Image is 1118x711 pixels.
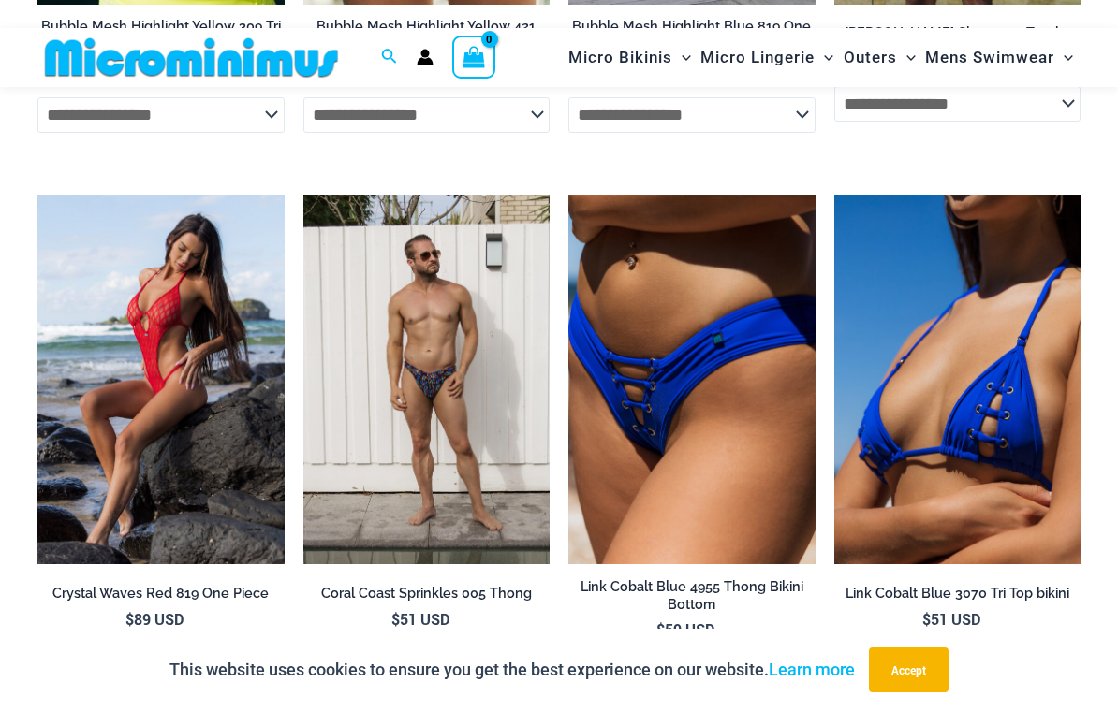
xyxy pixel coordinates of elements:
a: View Shopping Cart, empty [452,36,495,79]
a: Link Cobalt Blue 3070 Tri Top bikini [834,585,1081,609]
span: $ [391,609,400,629]
h2: Bubble Mesh Highlight Yellow 421 Micro Bikini Bottom [303,18,551,52]
a: Link Cobalt Blue 4955 Bottom 02Link Cobalt Blue 4955 Bottom 03Link Cobalt Blue 4955 Bottom 03 [568,195,816,564]
a: [PERSON_NAME] Show 007 Trunks [834,24,1081,49]
h2: [PERSON_NAME] Show 007 Trunks [834,24,1081,42]
a: Micro BikinisMenu ToggleMenu Toggle [564,34,696,81]
img: Link Cobalt Blue 3070 Top 01 [834,195,1081,564]
a: Mens SwimwearMenu ToggleMenu Toggle [920,34,1078,81]
span: Menu Toggle [1054,34,1073,81]
a: Coral Coast Sprinkles 005 Thong 06Coral Coast Sprinkles 005 Thong 08Coral Coast Sprinkles 005 Tho... [303,195,551,564]
h2: Link Cobalt Blue 4955 Thong Bikini Bottom [568,578,816,613]
span: Outers [844,34,897,81]
a: Search icon link [381,46,398,69]
img: Coral Coast Sprinkles 005 Thong 06 [303,195,551,564]
span: Micro Lingerie [700,34,815,81]
bdi: 51 USD [391,609,449,629]
span: $ [125,609,134,629]
a: Bubble Mesh Highlight Yellow 309 Tri Top [37,18,285,60]
h2: Coral Coast Sprinkles 005 Thong [303,585,551,602]
span: $ [656,619,665,639]
nav: Site Navigation [561,31,1081,84]
h2: Link Cobalt Blue 3070 Tri Top bikini [834,585,1081,602]
h2: Bubble Mesh Highlight Yellow 309 Tri Top [37,18,285,52]
img: Crystal Waves Red 819 One Piece 04 [37,195,285,564]
bdi: 51 USD [922,609,980,629]
a: Link Cobalt Blue 4955 Thong Bikini Bottom [568,578,816,620]
button: Accept [869,647,949,692]
h2: Bubble Mesh Highlight Blue 819 One Piece Bikini [568,18,816,52]
span: Micro Bikinis [568,34,672,81]
span: Menu Toggle [672,34,691,81]
a: OutersMenu ToggleMenu Toggle [839,34,920,81]
span: $ [922,609,931,629]
bdi: 89 USD [125,609,184,629]
span: Menu Toggle [815,34,833,81]
a: Crystal Waves Red 819 One Piece [37,585,285,609]
a: Bubble Mesh Highlight Blue 819 One Piece Bikini [568,18,816,60]
span: Menu Toggle [897,34,916,81]
bdi: 59 USD [656,619,714,639]
a: Crystal Waves Red 819 One Piece 04Crystal Waves Red 819 One Piece 03Crystal Waves Red 819 One Pie... [37,195,285,564]
a: Learn more [769,660,855,679]
a: Bubble Mesh Highlight Yellow 421 Micro Bikini Bottom [303,18,551,60]
span: Mens Swimwear [925,34,1054,81]
img: MM SHOP LOGO FLAT [37,36,346,79]
p: This website uses cookies to ensure you get the best experience on our website. [169,656,855,684]
a: Coral Coast Sprinkles 005 Thong [303,585,551,609]
a: Account icon link [417,49,434,65]
a: Micro LingerieMenu ToggleMenu Toggle [696,34,838,81]
a: Link Cobalt Blue 3070 Top 01Link Cobalt Blue 3070 Top 4955 Bottom 03Link Cobalt Blue 3070 Top 495... [834,195,1081,564]
img: Link Cobalt Blue 4955 Bottom 02 [568,195,816,564]
h2: Crystal Waves Red 819 One Piece [37,585,285,602]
